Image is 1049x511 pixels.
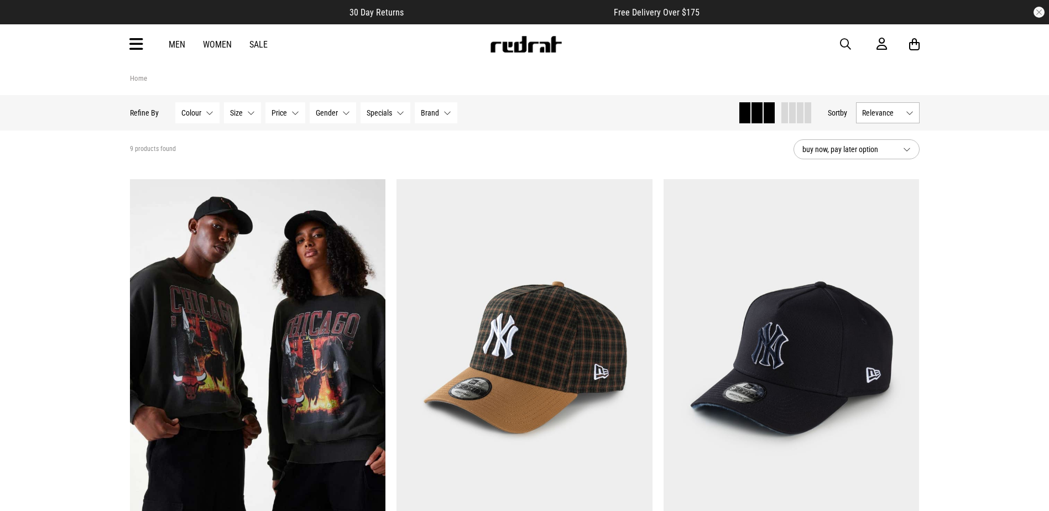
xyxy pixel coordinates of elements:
[272,108,287,117] span: Price
[856,102,920,123] button: Relevance
[130,108,159,117] p: Refine By
[415,102,457,123] button: Brand
[840,108,847,117] span: by
[224,102,261,123] button: Size
[489,36,562,53] img: Redrat logo
[361,102,410,123] button: Specials
[265,102,305,123] button: Price
[426,7,592,18] iframe: Customer reviews powered by Trustpilot
[249,39,268,50] a: Sale
[802,143,894,156] span: buy now, pay later option
[794,139,920,159] button: buy now, pay later option
[181,108,201,117] span: Colour
[316,108,338,117] span: Gender
[130,145,176,154] span: 9 products found
[862,108,901,117] span: Relevance
[367,108,392,117] span: Specials
[175,102,220,123] button: Colour
[169,39,185,50] a: Men
[614,7,700,18] span: Free Delivery Over $175
[421,108,439,117] span: Brand
[828,106,847,119] button: Sortby
[203,39,232,50] a: Women
[230,108,243,117] span: Size
[349,7,404,18] span: 30 Day Returns
[130,74,147,82] a: Home
[310,102,356,123] button: Gender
